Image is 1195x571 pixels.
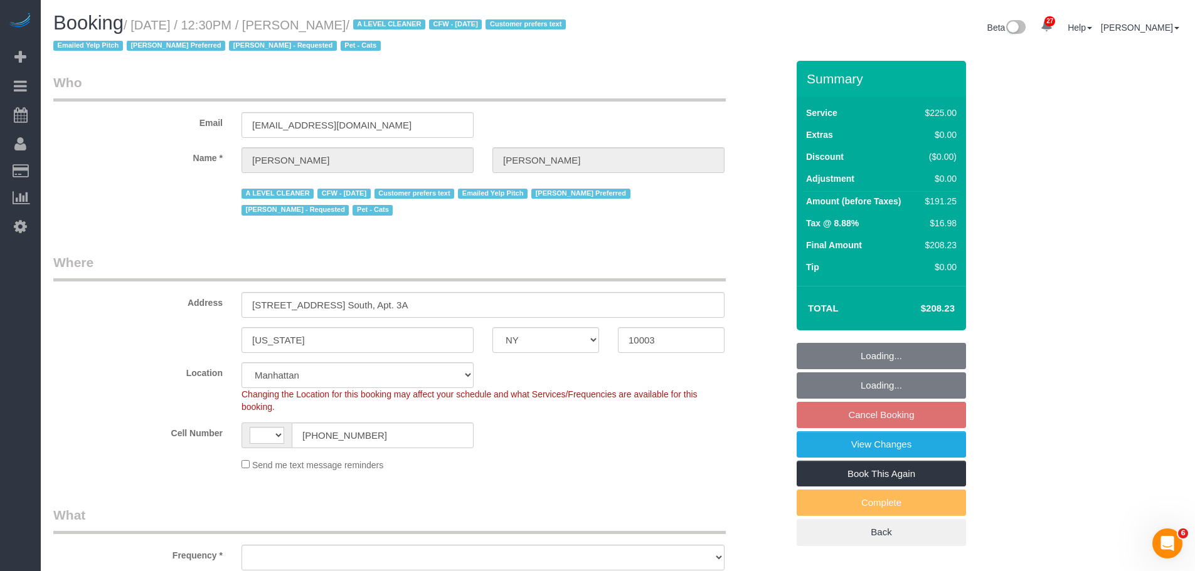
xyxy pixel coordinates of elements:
[317,189,370,199] span: CFW - [DATE]
[808,303,839,313] strong: Total
[1152,528,1182,558] iframe: Intercom live chat
[242,112,474,138] input: Email
[618,327,725,353] input: Zip Code
[920,128,957,141] div: $0.00
[1068,23,1092,33] a: Help
[429,19,482,29] span: CFW - [DATE]
[806,150,844,163] label: Discount
[1005,20,1026,36] img: New interface
[127,41,225,51] span: [PERSON_NAME] Preferred
[242,389,698,412] span: Changing the Location for this booking may affect your schedule and what Services/Frequencies are...
[883,303,955,314] h4: $208.23
[341,41,381,51] span: Pet - Cats
[353,19,425,29] span: A LEVEL CLEANER
[44,112,232,129] label: Email
[242,205,349,215] span: [PERSON_NAME] - Requested
[987,23,1026,33] a: Beta
[806,128,833,141] label: Extras
[229,41,336,51] span: [PERSON_NAME] - Requested
[53,18,570,53] small: / [DATE] / 12:30PM / [PERSON_NAME]
[252,460,383,470] span: Send me text message reminders
[797,431,966,458] a: View Changes
[458,189,528,199] span: Emailed Yelp Pitch
[806,172,854,185] label: Adjustment
[53,73,726,102] legend: Who
[8,13,33,30] img: Automaid Logo
[53,41,123,51] span: Emailed Yelp Pitch
[920,150,957,163] div: ($0.00)
[806,239,862,251] label: Final Amount
[806,261,819,273] label: Tip
[292,422,474,448] input: Cell Number
[486,19,566,29] span: Customer prefers text
[242,327,474,353] input: City
[807,71,960,86] h3: Summary
[374,189,455,199] span: Customer prefers text
[797,461,966,487] a: Book This Again
[1101,23,1179,33] a: [PERSON_NAME]
[806,195,901,207] label: Amount (before Taxes)
[806,217,859,229] label: Tax @ 8.88%
[44,147,232,164] label: Name *
[1044,16,1055,26] span: 27
[531,189,630,199] span: [PERSON_NAME] Preferred
[44,545,232,562] label: Frequency *
[44,422,232,439] label: Cell Number
[920,261,957,273] div: $0.00
[920,239,957,251] div: $208.23
[806,107,837,119] label: Service
[920,217,957,229] div: $16.98
[53,506,726,534] legend: What
[492,147,725,173] input: Last Name
[44,292,232,309] label: Address
[242,147,474,173] input: First Name
[242,189,314,199] span: A LEVEL CLEANER
[1034,13,1059,40] a: 27
[353,205,393,215] span: Pet - Cats
[1178,528,1188,538] span: 6
[44,362,232,379] label: Location
[53,253,726,281] legend: Where
[920,195,957,207] div: $191.25
[920,107,957,119] div: $225.00
[920,172,957,185] div: $0.00
[53,12,124,34] span: Booking
[797,519,966,545] a: Back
